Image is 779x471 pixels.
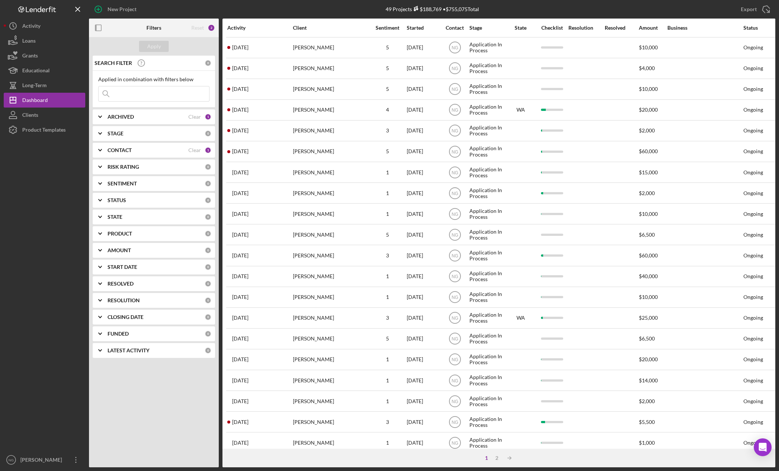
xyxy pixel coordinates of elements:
[639,252,658,258] span: $60,000
[4,93,85,108] button: Dashboard
[4,63,85,78] button: Educational
[108,297,140,303] b: RESOLUTION
[4,19,85,33] a: Activity
[639,377,658,383] span: $14,000
[205,214,211,220] div: 0
[108,181,137,187] b: SENTIMENT
[4,108,85,122] a: Clients
[407,59,440,78] div: [DATE]
[469,350,505,369] div: Application In Process
[407,350,440,369] div: [DATE]
[22,48,38,65] div: Grants
[743,378,763,383] div: Ongoing
[9,458,14,462] text: NG
[108,231,132,237] b: PRODUCT
[205,330,211,337] div: 0
[743,294,763,300] div: Ongoing
[205,230,211,237] div: 0
[407,308,440,328] div: [DATE]
[407,267,440,286] div: [DATE]
[441,25,469,31] div: Contact
[639,44,658,50] span: $10,000
[452,295,458,300] text: NG
[743,169,763,175] div: Ongoing
[452,419,458,425] text: NG
[743,190,763,196] div: Ongoing
[469,329,505,349] div: Application In Process
[452,66,458,71] text: NG
[293,38,367,57] div: [PERSON_NAME]
[407,25,440,31] div: Started
[4,122,85,137] button: Product Templates
[369,86,406,92] div: 5
[452,336,458,342] text: NG
[452,274,458,279] text: NG
[293,267,367,286] div: [PERSON_NAME]
[108,2,136,17] div: New Project
[369,45,406,50] div: 5
[232,336,248,342] time: 2025-09-29 20:06
[743,419,763,425] div: Ongoing
[232,253,248,258] time: 2025-10-02 06:10
[4,33,85,48] a: Loans
[205,264,211,270] div: 0
[743,25,779,31] div: Status
[293,162,367,182] div: [PERSON_NAME]
[89,2,144,17] button: New Project
[743,315,763,321] div: Ongoing
[469,162,505,182] div: Application In Process
[146,25,161,31] b: Filters
[205,280,211,287] div: 0
[95,60,132,66] b: SEARCH FILTER
[205,247,211,254] div: 0
[205,314,211,320] div: 0
[412,6,442,12] div: $188,769
[369,440,406,446] div: 1
[4,78,85,93] button: Long-Term
[4,48,85,63] a: Grants
[667,25,742,31] div: Business
[743,86,763,92] div: Ongoing
[232,169,248,175] time: 2025-10-03 03:50
[293,246,367,265] div: [PERSON_NAME]
[369,148,406,154] div: 5
[108,281,133,287] b: RESOLVED
[639,169,658,175] span: $15,000
[469,59,505,78] div: Application In Process
[22,122,66,139] div: Product Templates
[232,232,248,238] time: 2025-10-02 18:59
[232,356,248,362] time: 2025-09-29 10:52
[108,264,137,270] b: START DATE
[407,329,440,349] div: [DATE]
[743,232,763,238] div: Ongoing
[452,108,458,113] text: NG
[369,315,406,321] div: 3
[369,419,406,425] div: 3
[407,412,440,432] div: [DATE]
[293,287,367,307] div: [PERSON_NAME]
[743,253,763,258] div: Ongoing
[639,273,658,279] span: $40,000
[205,197,211,204] div: 0
[293,433,367,452] div: [PERSON_NAME]
[754,438,772,456] div: Open Intercom Messenger
[639,106,658,113] span: $20,000
[232,419,248,425] time: 2025-09-27 02:18
[22,93,48,109] div: Dashboard
[469,25,505,31] div: Stage
[605,25,638,31] div: Resolved
[108,314,143,320] b: CLOSING DATE
[741,2,757,17] div: Export
[232,107,248,113] time: 2025-10-03 21:01
[639,398,655,404] span: $2,000
[293,25,367,31] div: Client
[369,356,406,362] div: 1
[407,38,440,57] div: [DATE]
[293,142,367,161] div: [PERSON_NAME]
[639,148,658,154] span: $60,000
[452,87,458,92] text: NG
[369,169,406,175] div: 1
[407,287,440,307] div: [DATE]
[19,452,67,469] div: [PERSON_NAME]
